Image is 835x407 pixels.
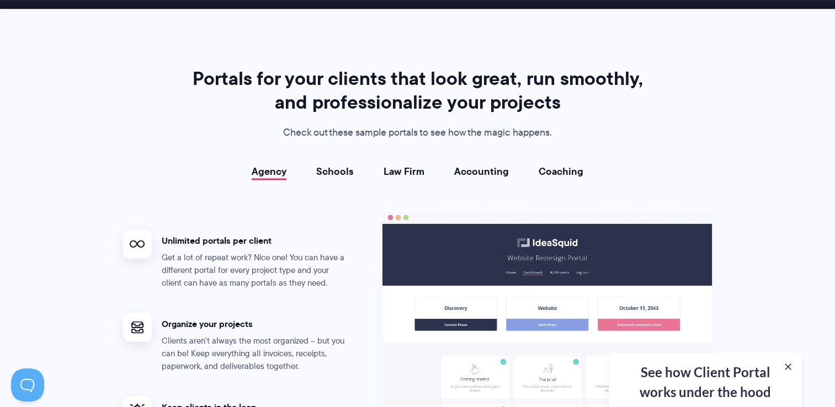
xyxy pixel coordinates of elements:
p: Clients aren't always the most organized – but you can be! Keep everything all invoices, receipts... [162,334,349,372]
a: Schools [316,165,354,176]
h2: Portals for your clients that look great, run smoothly, and professionalize your projects [188,67,648,114]
a: Accounting [454,165,509,176]
a: Agency [252,165,286,176]
p: Get a lot of repeat work? Nice one! You can have a different portal for every project type and yo... [162,251,349,289]
h4: Organize your projects [162,318,349,329]
a: Coaching [539,165,583,176]
p: Check out these sample portals to see how the magic happens. [188,125,648,141]
iframe: Toggle Customer Support [11,368,44,401]
a: Law Firm [384,165,424,176]
h4: Unlimited portals per client [162,234,349,246]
